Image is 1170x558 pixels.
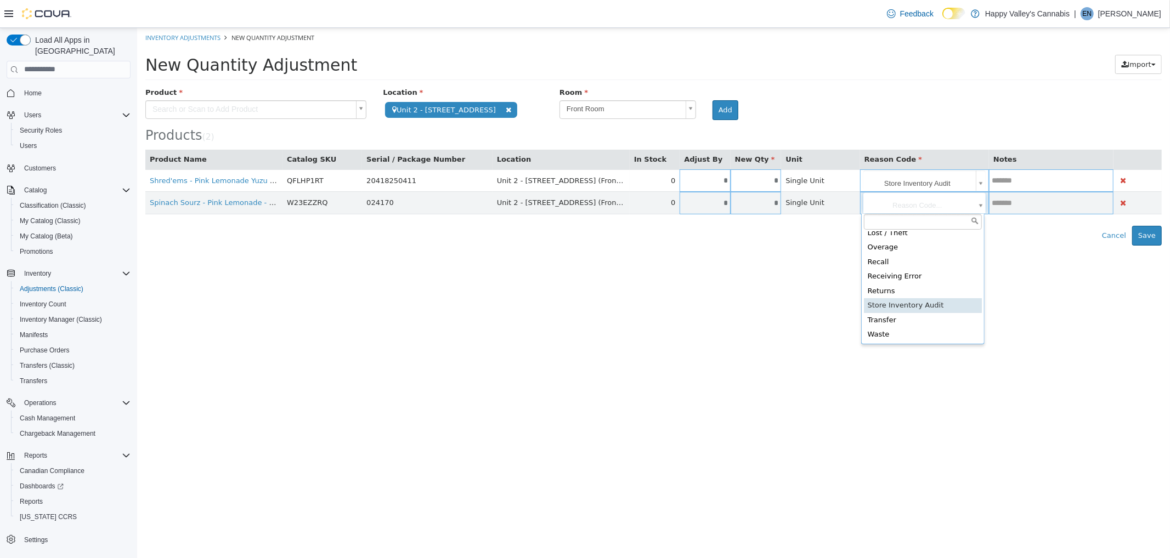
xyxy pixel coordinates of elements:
span: Users [15,139,131,152]
button: Chargeback Management [11,426,135,441]
button: Operations [2,395,135,411]
span: Security Roles [15,124,131,137]
span: Dashboards [20,482,64,491]
span: Reports [20,497,43,506]
img: Cova [22,8,71,19]
span: Catalog [24,186,47,195]
span: Settings [24,536,48,544]
a: Users [15,139,41,152]
button: Inventory [20,267,55,280]
span: Reports [15,495,131,508]
a: Chargeback Management [15,427,100,440]
span: Security Roles [20,126,62,135]
span: Chargeback Management [15,427,131,440]
p: [PERSON_NAME] [1098,7,1161,20]
a: Manifests [15,328,52,341]
button: Customers [2,160,135,176]
button: Settings [2,531,135,547]
span: Classification (Classic) [15,199,131,212]
button: Catalog [20,184,51,197]
span: Home [20,86,131,100]
span: Chargeback Management [20,429,95,438]
a: Security Roles [15,124,66,137]
span: Canadian Compliance [15,464,131,477]
span: Customers [24,164,56,173]
span: Adjustments (Classic) [20,284,83,293]
span: My Catalog (Beta) [15,230,131,243]
a: Feedback [883,3,938,25]
span: Inventory [24,269,51,278]
span: Dashboards [15,480,131,493]
a: Inventory Count [15,298,71,311]
span: Classification (Classic) [20,201,86,210]
span: Users [20,141,37,150]
a: Home [20,87,46,100]
span: My Catalog (Beta) [20,232,73,241]
button: Inventory Manager (Classic) [11,312,135,327]
a: Reports [15,495,47,508]
button: Purchase Orders [11,343,135,358]
button: Inventory Count [11,297,135,312]
div: Recall [727,227,845,242]
span: Users [20,109,131,122]
button: Inventory [2,266,135,281]
span: Inventory [20,267,131,280]
button: Users [2,107,135,123]
button: My Catalog (Classic) [11,213,135,229]
span: Inventory Count [15,298,131,311]
a: Settings [20,533,52,546]
div: Waste [727,299,845,314]
span: Manifests [20,331,48,339]
div: Store Inventory Audit [727,270,845,285]
a: Dashboards [11,479,135,494]
a: Customers [20,162,60,175]
a: Cash Management [15,412,80,425]
a: Transfers [15,374,52,388]
p: Happy Valley's Cannabis [985,7,1070,20]
a: Promotions [15,245,58,258]
button: Reports [2,448,135,463]
span: My Catalog (Classic) [15,214,131,227]
div: Transfer [727,285,845,300]
div: Receiving Error [727,241,845,256]
a: My Catalog (Classic) [15,214,85,227]
span: Manifests [15,328,131,341]
span: Settings [20,532,131,546]
button: Adjustments (Classic) [11,281,135,297]
button: Catalog [2,183,135,198]
span: Promotions [15,245,131,258]
div: Lost / Theft [727,198,845,213]
span: Adjustments (Classic) [15,282,131,295]
a: [US_STATE] CCRS [15,510,81,523]
span: Purchase Orders [20,346,70,355]
button: Transfers (Classic) [11,358,135,373]
a: Canadian Compliance [15,464,89,477]
button: My Catalog (Beta) [11,229,135,244]
span: Operations [20,396,131,409]
button: Transfers [11,373,135,389]
span: Reports [20,449,131,462]
span: Load All Apps in [GEOGRAPHIC_DATA] [31,35,131,56]
span: Dark Mode [942,19,943,20]
a: Dashboards [15,480,68,493]
a: Transfers (Classic) [15,359,79,372]
button: Reports [20,449,52,462]
span: Reports [24,451,47,460]
span: Transfers (Classic) [15,359,131,372]
span: [US_STATE] CCRS [20,513,77,521]
button: Home [2,85,135,101]
span: Cash Management [20,414,75,423]
div: Returns [727,256,845,271]
a: Inventory Manager (Classic) [15,313,106,326]
button: [US_STATE] CCRS [11,509,135,525]
span: Transfers [15,374,131,388]
button: Classification (Classic) [11,198,135,213]
span: Canadian Compliance [20,466,84,475]
span: Promotions [20,247,53,256]
span: EN [1083,7,1092,20]
span: Users [24,111,41,119]
span: Cash Management [15,412,131,425]
div: Ezra Nickel [1081,7,1094,20]
span: Washington CCRS [15,510,131,523]
span: Feedback [900,8,934,19]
